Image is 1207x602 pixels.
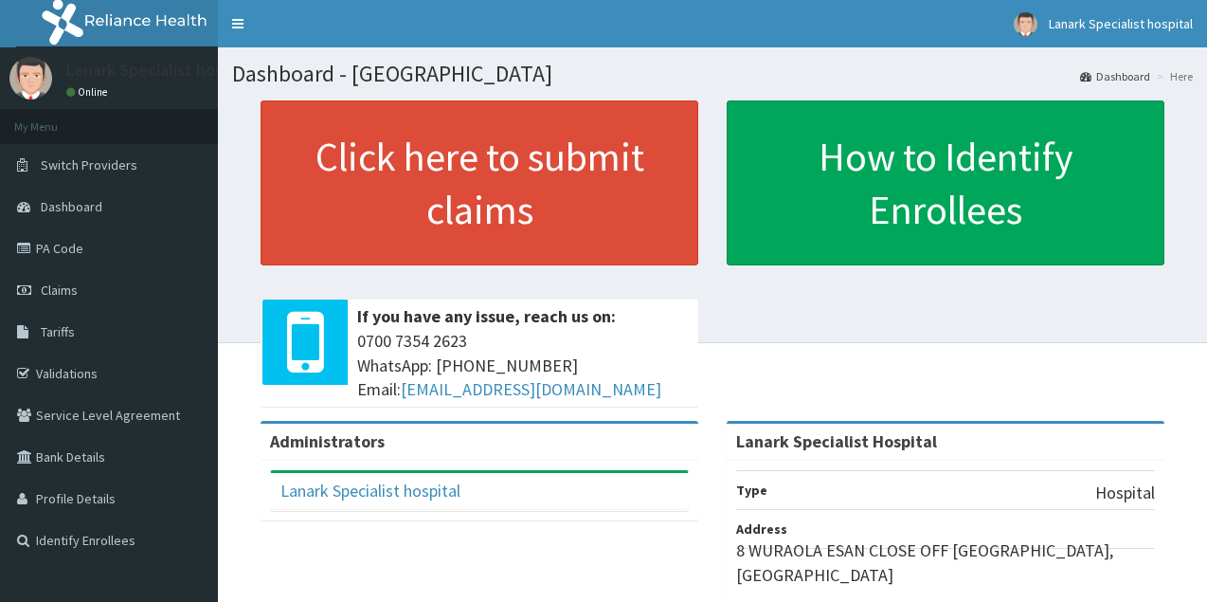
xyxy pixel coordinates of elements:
[1014,12,1037,36] img: User Image
[1095,481,1155,505] p: Hospital
[9,57,52,100] img: User Image
[1080,68,1150,84] a: Dashboard
[41,282,78,299] span: Claims
[1152,68,1193,84] li: Here
[736,430,937,452] strong: Lanark Specialist Hospital
[41,198,102,215] span: Dashboard
[736,482,767,499] b: Type
[41,156,137,173] span: Switch Providers
[401,378,661,400] a: [EMAIL_ADDRESS][DOMAIN_NAME]
[736,520,787,538] b: Address
[727,100,1164,265] a: How to Identify Enrollees
[66,85,112,99] a: Online
[66,62,257,79] p: Lanark Specialist hospital
[261,100,698,265] a: Click here to submit claims
[357,329,689,402] span: 0700 7354 2623 WhatsApp: [PHONE_NUMBER] Email:
[1049,15,1193,32] span: Lanark Specialist hospital
[280,480,460,502] a: Lanark Specialist hospital
[232,62,1193,86] h1: Dashboard - [GEOGRAPHIC_DATA]
[270,430,385,452] b: Administrators
[41,323,75,340] span: Tariffs
[357,305,616,327] b: If you have any issue, reach us on:
[736,538,1155,587] p: 8 WURAOLA ESAN CLOSE OFF [GEOGRAPHIC_DATA], [GEOGRAPHIC_DATA]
